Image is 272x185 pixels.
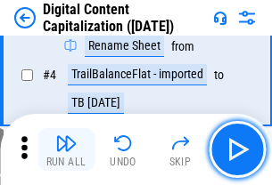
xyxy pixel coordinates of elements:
img: Settings menu [236,7,258,28]
div: to [214,68,224,82]
div: from [171,40,194,53]
div: Rename Sheet [85,36,164,57]
img: Skip [169,133,191,154]
div: Digital Content Capitalization ([DATE]) [43,1,206,35]
img: Undo [112,133,134,154]
div: Skip [169,157,192,167]
span: # 4 [43,68,56,82]
div: Run All [46,157,87,167]
img: Main button [223,135,251,164]
div: TrailBalanceFlat - imported [68,64,207,85]
button: Undo [95,128,152,171]
img: Back [14,7,36,28]
img: Support [213,11,227,25]
img: Run All [55,133,77,154]
div: TB [DATE] [68,92,124,114]
div: Undo [110,157,136,167]
button: Skip [152,128,209,171]
button: Run All [37,128,95,171]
